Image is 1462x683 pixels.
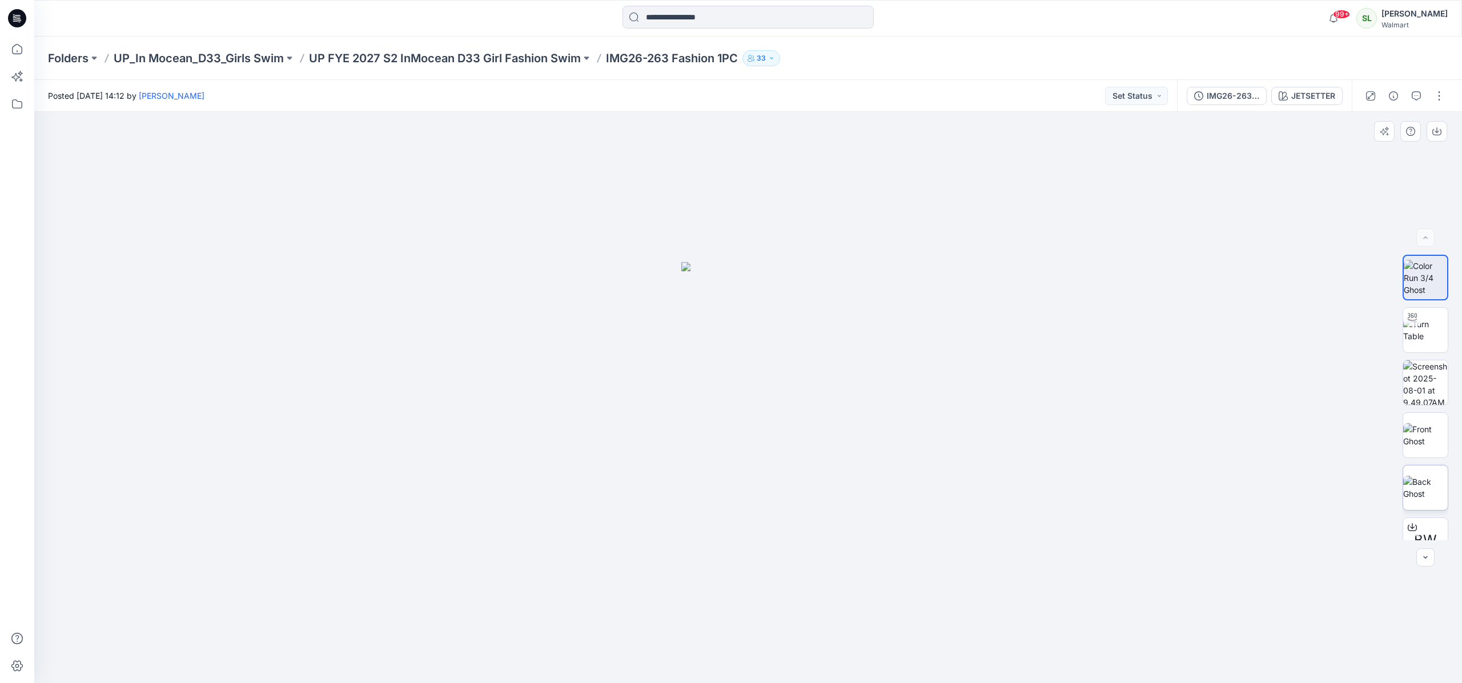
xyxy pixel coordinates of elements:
p: 33 [757,52,766,65]
button: JETSETTER [1271,87,1343,105]
a: UP_In Mocean_D33_Girls Swim [114,50,284,66]
a: UP FYE 2027 S2 InMocean D33 Girl Fashion Swim [309,50,581,66]
div: IMG26-263 Fashion 1PC [1207,90,1259,102]
img: Front Ghost [1403,423,1448,447]
img: Turn Table [1403,318,1448,342]
p: IMG26-263 Fashion 1PC [606,50,738,66]
button: IMG26-263 Fashion 1PC [1187,87,1267,105]
span: Posted [DATE] 14:12 by [48,90,204,102]
div: SL [1356,8,1377,29]
img: Back Ghost [1403,476,1448,500]
img: Color Run 3/4 Ghost [1404,260,1447,296]
div: Walmart [1381,21,1448,29]
img: eyJhbGciOiJIUzI1NiIsImtpZCI6IjAiLCJzbHQiOiJzZXMiLCJ0eXAiOiJKV1QifQ.eyJkYXRhIjp7InR5cGUiOiJzdG9yYW... [681,262,815,683]
span: 99+ [1333,10,1350,19]
div: [PERSON_NAME] [1381,7,1448,21]
img: Screenshot 2025-08-01 at 9.49.07AM [1403,360,1448,405]
button: 33 [742,50,780,66]
a: Folders [48,50,89,66]
div: JETSETTER [1291,90,1335,102]
button: Details [1384,87,1403,105]
span: BW [1414,530,1437,551]
a: [PERSON_NAME] [139,91,204,101]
